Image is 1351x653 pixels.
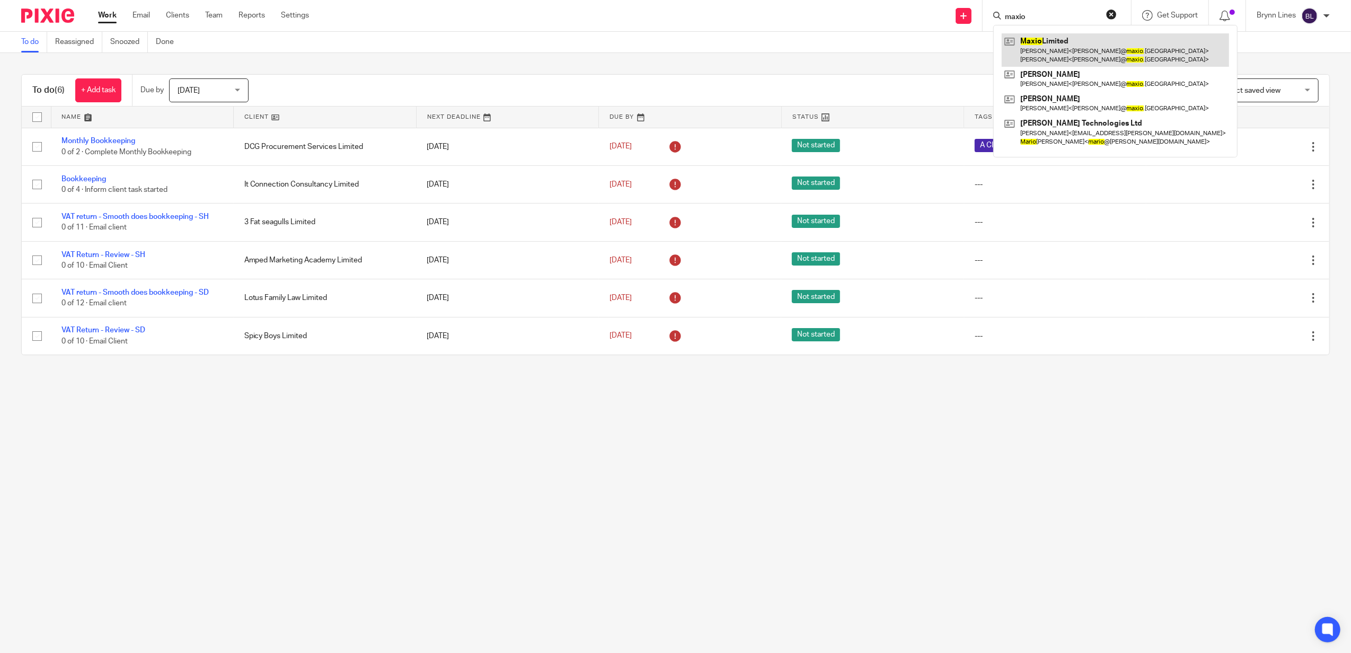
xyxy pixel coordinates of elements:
[234,128,417,165] td: DCG Procurement Services Limited
[21,8,74,23] img: Pixie
[61,251,145,259] a: VAT Return - Review - SH
[416,279,599,317] td: [DATE]
[610,143,632,151] span: [DATE]
[416,204,599,241] td: [DATE]
[234,317,417,355] td: Spicy Boys Limited
[234,241,417,279] td: Amped Marketing Academy Limited
[792,177,840,190] span: Not started
[281,10,309,21] a: Settings
[55,32,102,52] a: Reassigned
[178,87,200,94] span: [DATE]
[610,181,632,188] span: [DATE]
[975,331,1136,341] div: ---
[234,204,417,241] td: 3 Fat seagulls Limited
[32,85,65,96] h1: To do
[61,213,209,220] a: VAT return - Smooth does bookkeeping - SH
[975,139,1011,152] span: A Client
[975,293,1136,303] div: ---
[1157,12,1198,19] span: Get Support
[1301,7,1318,24] img: svg%3E
[975,114,993,120] span: Tags
[975,179,1136,190] div: ---
[792,215,840,228] span: Not started
[61,175,106,183] a: Bookkeeping
[610,332,632,340] span: [DATE]
[416,241,599,279] td: [DATE]
[239,10,265,21] a: Reports
[1004,13,1099,22] input: Search
[416,128,599,165] td: [DATE]
[792,139,840,152] span: Not started
[61,289,209,296] a: VAT return - Smooth does bookkeeping - SD
[61,224,127,232] span: 0 of 11 · Email client
[1257,10,1296,21] p: Brynn Lines
[975,217,1136,227] div: ---
[75,78,121,102] a: + Add task
[21,32,47,52] a: To do
[416,165,599,203] td: [DATE]
[61,300,127,307] span: 0 of 12 · Email client
[234,165,417,203] td: It Connection Consultancy Limited
[61,338,128,345] span: 0 of 10 · Email Client
[234,279,417,317] td: Lotus Family Law Limited
[140,85,164,95] p: Due by
[610,218,632,226] span: [DATE]
[205,10,223,21] a: Team
[61,326,145,334] a: VAT Return - Review - SD
[61,262,128,269] span: 0 of 10 · Email Client
[416,317,599,355] td: [DATE]
[975,255,1136,266] div: ---
[98,10,117,21] a: Work
[610,257,632,264] span: [DATE]
[110,32,148,52] a: Snoozed
[61,186,167,193] span: 0 of 4 · Inform client task started
[610,294,632,302] span: [DATE]
[792,252,840,266] span: Not started
[133,10,150,21] a: Email
[1106,9,1117,20] button: Clear
[1221,87,1281,94] span: Select saved view
[792,290,840,303] span: Not started
[166,10,189,21] a: Clients
[61,148,191,156] span: 0 of 2 · Complete Monthly Bookkeeping
[55,86,65,94] span: (6)
[792,328,840,341] span: Not started
[156,32,182,52] a: Done
[61,137,135,145] a: Monthly Bookkeeping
